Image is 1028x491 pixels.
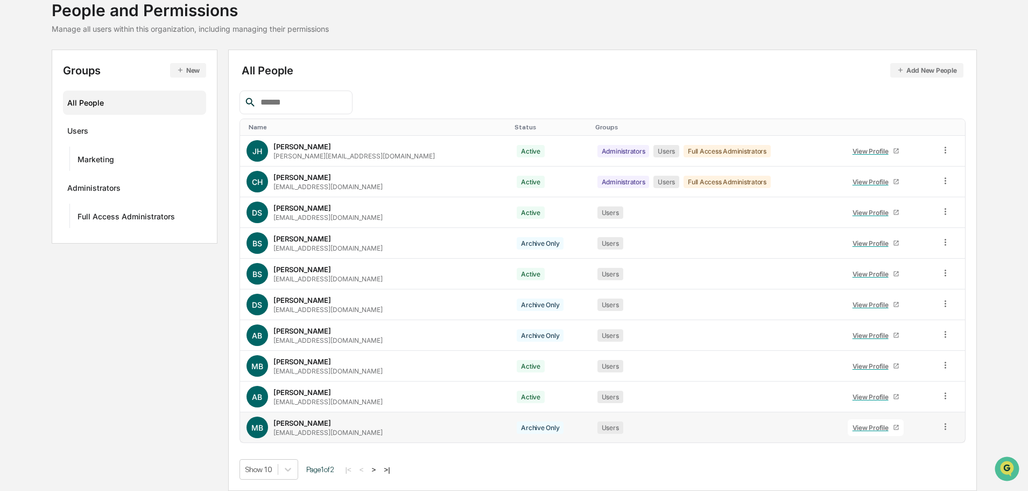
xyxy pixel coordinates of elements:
div: Administrators [597,176,650,188]
div: Toggle SortBy [595,123,837,131]
a: 🖐️Preclearance [6,132,74,151]
a: 🗄️Attestations [74,132,138,151]
div: [EMAIL_ADDRESS][DOMAIN_NAME] [273,306,383,314]
div: View Profile [853,270,893,278]
a: View Profile [848,358,904,375]
div: [EMAIL_ADDRESS][DOMAIN_NAME] [273,275,383,283]
button: Add New People [890,63,963,78]
div: [EMAIL_ADDRESS][DOMAIN_NAME] [273,336,383,344]
div: Active [517,360,545,372]
div: [EMAIL_ADDRESS][DOMAIN_NAME] [273,244,383,252]
div: View Profile [853,362,893,370]
a: View Profile [848,327,904,344]
a: View Profile [848,296,904,313]
div: Toggle SortBy [515,123,586,131]
span: MB [251,423,263,432]
div: View Profile [853,147,893,155]
button: |< [342,465,355,474]
div: View Profile [853,209,893,217]
div: Users [597,206,623,219]
div: [PERSON_NAME] [273,357,331,366]
div: 🗄️ [78,137,87,146]
span: MB [251,362,263,371]
div: Marketing [78,155,114,168]
div: Users [597,268,623,280]
a: View Profile [848,204,904,221]
div: [EMAIL_ADDRESS][DOMAIN_NAME] [273,213,383,222]
div: Users [67,126,88,139]
div: All People [67,94,202,112]
span: DS [252,208,262,217]
div: Archive Only [517,299,564,311]
span: Page 1 of 2 [306,465,334,474]
button: Start new chat [183,86,196,99]
div: [EMAIL_ADDRESS][DOMAIN_NAME] [273,183,383,191]
span: Attestations [89,136,133,147]
div: Active [517,206,545,219]
a: View Profile [848,419,904,436]
div: Users [653,176,679,188]
div: Start new chat [37,82,177,93]
div: Full Access Administrators [78,212,175,225]
div: Toggle SortBy [249,123,506,131]
div: [PERSON_NAME] [273,419,331,427]
span: Pylon [107,183,130,191]
a: View Profile [848,174,904,190]
div: Archive Only [517,329,564,342]
div: [PERSON_NAME] [273,142,331,151]
a: View Profile [848,266,904,282]
div: Users [653,145,679,157]
span: AB [252,392,262,402]
div: Active [517,268,545,280]
a: View Profile [848,143,904,160]
div: Users [597,360,623,372]
div: Users [597,299,623,311]
div: Full Access Administrators [684,176,771,188]
div: Administrators [67,183,121,196]
div: Administrators [597,145,650,157]
div: We're available if you need us! [37,93,136,102]
div: Users [597,391,623,403]
div: [EMAIL_ADDRESS][DOMAIN_NAME] [273,428,383,437]
div: Manage all users within this organization, including managing their permissions [52,24,329,33]
div: [PERSON_NAME] [273,265,331,274]
span: BS [252,239,262,248]
div: View Profile [853,301,893,309]
a: Powered byPylon [76,182,130,191]
div: 🖐️ [11,137,19,146]
a: View Profile [848,235,904,252]
div: Users [597,237,623,250]
div: [PERSON_NAME] [273,234,331,243]
button: < [356,465,367,474]
div: Active [517,176,545,188]
div: [PERSON_NAME] [273,327,331,335]
button: >| [381,465,393,474]
img: 1746055101610-c473b297-6a78-478c-a979-82029cc54cd1 [11,82,30,102]
div: View Profile [853,393,893,401]
div: [EMAIL_ADDRESS][DOMAIN_NAME] [273,367,383,375]
div: View Profile [853,178,893,186]
div: [EMAIL_ADDRESS][DOMAIN_NAME] [273,398,383,406]
div: Toggle SortBy [846,123,930,131]
div: Archive Only [517,421,564,434]
p: How can we help? [11,23,196,40]
div: All People [242,63,963,78]
div: Users [597,329,623,342]
div: [PERSON_NAME] [273,204,331,212]
span: CH [252,177,263,186]
div: View Profile [853,424,893,432]
span: Data Lookup [22,156,68,167]
iframe: Open customer support [994,455,1023,485]
button: > [369,465,379,474]
a: View Profile [848,389,904,405]
div: Groups [63,63,207,78]
div: Archive Only [517,237,564,250]
div: Toggle SortBy [942,123,960,131]
div: [PERSON_NAME] [273,296,331,305]
div: Active [517,391,545,403]
div: View Profile [853,331,893,340]
span: AB [252,331,262,340]
div: [PERSON_NAME] [273,173,331,182]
